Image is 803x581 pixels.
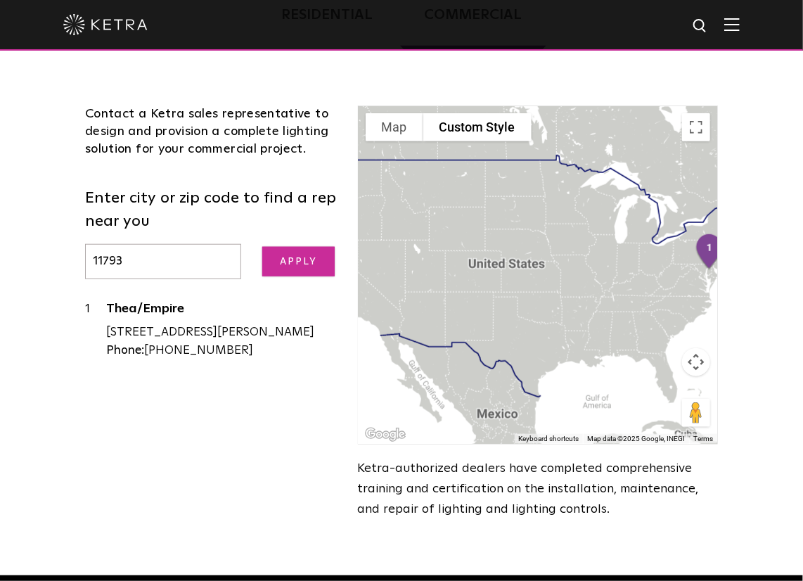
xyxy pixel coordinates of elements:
[423,113,532,141] button: Custom Style
[106,302,337,320] a: Thea/Empire
[262,247,335,277] input: Apply
[682,399,710,427] button: Drag Pegman onto the map to open Street View
[106,324,337,342] div: [STREET_ADDRESS][PERSON_NAME]
[693,435,713,442] a: Terms (opens in new tab)
[682,348,710,376] button: Map camera controls
[689,228,730,277] div: 1
[682,113,710,141] button: Toggle fullscreen view
[362,426,409,444] img: Google
[85,300,106,359] div: 1
[366,113,423,141] button: Show street map
[358,459,719,519] p: Ketra-authorized dealers have completed comprehensive training and certification on the installat...
[85,187,337,234] label: Enter city or zip code to find a rep near you
[362,426,409,444] a: Open this area in Google Maps (opens a new window)
[85,106,337,159] div: Contact a Ketra sales representative to design and provision a complete lighting solution for you...
[724,18,740,31] img: Hamburger%20Nav.svg
[85,244,241,280] input: Enter city or zip code
[106,342,337,360] div: [PHONE_NUMBER]
[518,434,579,444] button: Keyboard shortcuts
[692,18,709,35] img: search icon
[106,345,144,357] strong: Phone:
[63,14,148,35] img: ketra-logo-2019-white
[587,435,685,442] span: Map data ©2025 Google, INEGI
